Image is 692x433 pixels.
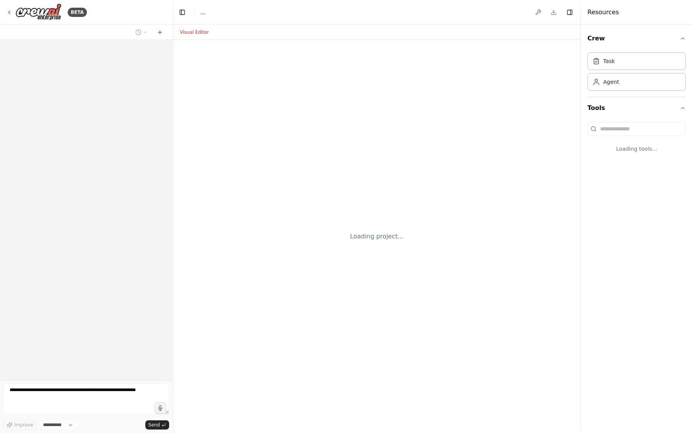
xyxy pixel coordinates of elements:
button: Visual Editor [175,28,213,37]
button: Hide right sidebar [564,7,575,18]
button: Switch to previous chat [132,28,151,37]
div: Task [603,57,615,65]
h4: Resources [587,8,619,17]
button: Hide left sidebar [177,7,188,18]
button: Crew [587,28,686,49]
span: Send [148,422,160,428]
div: Loading project... [350,232,404,241]
span: ... [200,8,205,16]
button: Send [145,420,169,430]
div: Loading tools... [587,139,686,159]
button: Click to speak your automation idea [155,402,166,414]
div: BETA [68,8,87,17]
div: Agent [603,78,619,86]
nav: breadcrumb [200,8,205,16]
img: Logo [15,3,62,21]
span: Improve [14,422,33,428]
div: Tools [587,119,686,165]
button: Tools [587,97,686,119]
button: Start a new chat [154,28,166,37]
div: Crew [587,49,686,97]
button: Improve [3,420,37,430]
